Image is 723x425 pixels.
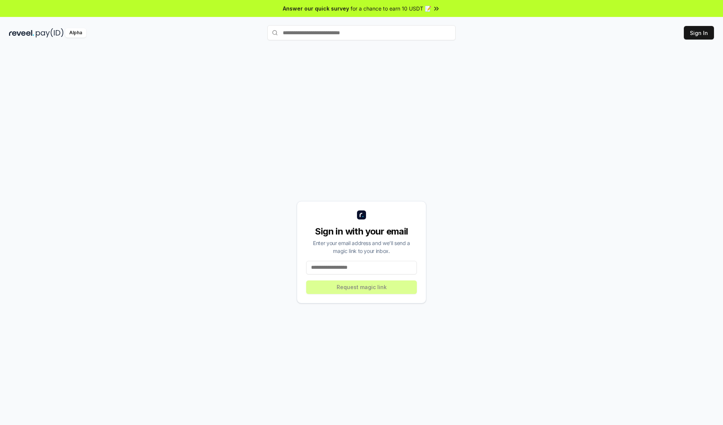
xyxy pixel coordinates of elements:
span: for a chance to earn 10 USDT 📝 [351,5,431,12]
span: Answer our quick survey [283,5,349,12]
div: Enter your email address and we’ll send a magic link to your inbox. [306,239,417,255]
div: Sign in with your email [306,225,417,238]
div: Alpha [65,28,86,38]
button: Sign In [684,26,714,40]
img: logo_small [357,210,366,219]
img: reveel_dark [9,28,34,38]
img: pay_id [36,28,64,38]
